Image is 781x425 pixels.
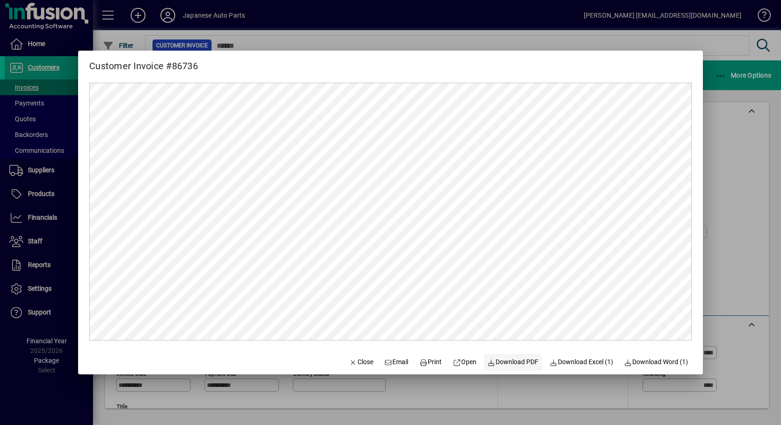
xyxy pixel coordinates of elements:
[345,354,377,371] button: Close
[419,357,442,367] span: Print
[384,357,409,367] span: Email
[624,357,688,367] span: Download Word (1)
[549,357,613,367] span: Download Excel (1)
[78,51,209,73] h2: Customer Invoice #86736
[416,354,445,371] button: Print
[381,354,412,371] button: Email
[484,354,543,371] a: Download PDF
[349,357,373,367] span: Close
[621,354,692,371] button: Download Word (1)
[488,357,539,367] span: Download PDF
[453,357,477,367] span: Open
[546,354,617,371] button: Download Excel (1)
[449,354,480,371] a: Open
